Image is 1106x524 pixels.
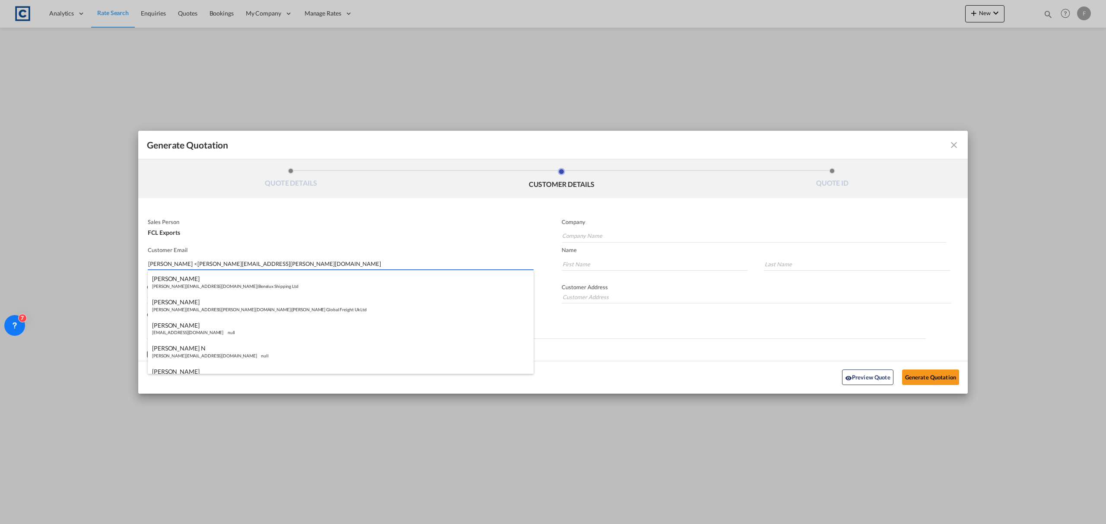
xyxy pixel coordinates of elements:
[845,375,852,382] md-icon: icon-eye
[147,322,926,338] md-chips-wrap: Chips container. Enter the text area, then type text, and press enter to add a chip.
[147,139,228,151] span: Generate Quotation
[562,284,608,290] span: Customer Address
[147,311,926,318] p: CC Emails
[902,369,959,385] button: Generate Quotation
[842,369,893,385] button: icon-eyePreview Quote
[562,290,951,303] input: Customer Address
[562,246,968,253] p: Name
[147,284,532,290] p: Contact
[148,246,534,253] p: Customer Email
[764,258,950,271] input: Last Name
[697,168,968,191] li: QUOTE ID
[147,290,532,303] input: Contact Number
[562,258,748,271] input: First Name
[148,258,534,271] input: Search by Customer Name/Email Id/Company
[949,140,959,150] md-icon: icon-close fg-AAA8AD cursor m-0
[562,230,946,243] input: Company Name
[562,218,946,225] p: Company
[156,168,426,191] li: QUOTE DETAILS
[148,218,531,225] p: Sales Person
[147,350,250,359] md-checkbox: Checkbox No Ink
[148,225,531,236] div: FCL Exports
[138,131,968,394] md-dialog: Generate QuotationQUOTE ...
[426,168,697,191] li: CUSTOMER DETAILS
